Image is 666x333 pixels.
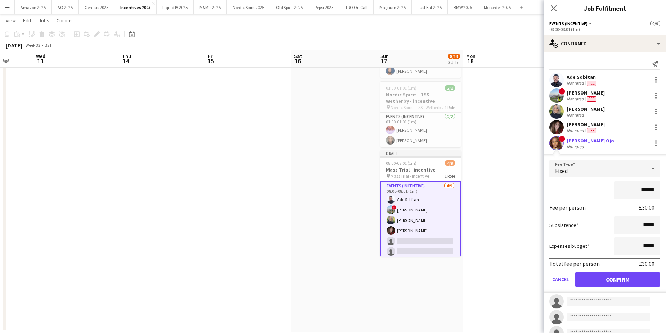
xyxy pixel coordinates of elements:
[478,0,517,14] button: Mercedes 2025
[380,91,461,104] h3: Nordic Spirit - TSS - Wetherby - incentive
[380,150,461,156] div: Draft
[6,42,22,49] div: [DATE]
[79,0,114,14] button: Genesis 2025
[559,88,565,95] span: !
[567,112,585,118] div: Not rated
[448,60,460,65] div: 3 Jobs
[54,16,76,25] a: Comms
[549,260,600,267] div: Total fee per person
[15,0,52,14] button: Amazon 2025
[39,17,49,24] span: Jobs
[549,21,588,26] span: Events (Incentive)
[386,85,417,91] span: 01:00-01:01 (1m)
[555,167,568,174] span: Fixed
[294,53,302,59] span: Sat
[559,136,565,142] span: !
[639,260,654,267] div: £30.00
[36,53,45,59] span: Wed
[36,16,52,25] a: Jobs
[549,204,586,211] div: Fee per person
[549,222,579,228] label: Subsistence
[121,57,131,65] span: 14
[466,53,476,59] span: Mon
[567,128,585,133] div: Not rated
[465,57,476,65] span: 18
[544,4,666,13] h3: Job Fulfilment
[309,0,339,14] button: Pepsi 2025
[122,53,131,59] span: Thu
[587,96,596,102] span: Fee
[585,96,598,102] div: Crew has different fees then in role
[549,21,593,26] button: Events (Incentive)
[114,0,157,14] button: Incentives 2025
[380,81,461,147] app-job-card: 01:00-01:01 (1m)2/2Nordic Spirit - TSS - Wetherby - incentive Nordic Spirit - TSS - Wetherby - in...
[639,204,654,211] div: £30.00
[445,160,455,166] span: 4/9
[57,17,73,24] span: Comms
[585,128,598,133] div: Crew has different fees then in role
[549,272,572,287] button: Cancel
[374,0,412,14] button: Magnum 2025
[207,57,214,65] span: 15
[567,96,585,102] div: Not rated
[380,166,461,173] h3: Mass Trial - incentive
[650,21,660,26] span: 0/9
[567,121,605,128] div: [PERSON_NAME]
[549,27,660,32] div: 08:00-08:01 (1m)
[567,144,585,149] div: Not rated
[587,81,596,86] span: Fee
[386,160,417,166] span: 08:00-08:01 (1m)
[448,54,460,59] span: 8/13
[412,0,448,14] button: Just Eat 2025
[445,173,455,179] span: 1 Role
[567,137,614,144] div: [PERSON_NAME] Ojo
[23,17,31,24] span: Edit
[567,80,585,86] div: Not rated
[567,90,605,96] div: [PERSON_NAME]
[208,53,214,59] span: Fri
[391,105,445,110] span: Nordic Spirit - TSS - Wetherby - incentive
[567,74,598,80] div: Ade Sobitan
[445,105,455,110] span: 1 Role
[227,0,270,14] button: Nordic Spirit 2025
[52,0,79,14] button: AO 2025
[380,181,461,291] app-card-role: Events (Incentive)4/908:00-08:01 (1m)Ade Sobitan![PERSON_NAME][PERSON_NAME][PERSON_NAME]
[20,16,34,25] a: Edit
[585,80,598,86] div: Crew has different fees then in role
[6,17,16,24] span: View
[445,85,455,91] span: 2/2
[567,106,605,112] div: [PERSON_NAME]
[35,57,45,65] span: 13
[293,57,302,65] span: 16
[448,0,478,14] button: BMW 2025
[380,150,461,257] app-job-card: Draft08:00-08:01 (1m)4/9Mass Trial - incentive Mass Trial - incentive1 RoleEvents (Incentive)4/90...
[575,272,660,287] button: Confirm
[270,0,309,14] button: Old Spice 2025
[391,173,429,179] span: Mass Trial - incentive
[157,0,194,14] button: Liquid IV 2025
[3,16,19,25] a: View
[339,0,374,14] button: TRO On Call
[379,57,389,65] span: 17
[45,42,52,48] div: BST
[24,42,42,48] span: Week 33
[380,53,389,59] span: Sun
[587,128,596,133] span: Fee
[549,243,589,249] label: Expenses budget
[392,205,396,210] span: !
[544,35,666,52] div: Confirmed
[194,0,227,14] button: M&M's 2025
[380,113,461,147] app-card-role: Events (Incentive)2/201:00-01:01 (1m)[PERSON_NAME][PERSON_NAME]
